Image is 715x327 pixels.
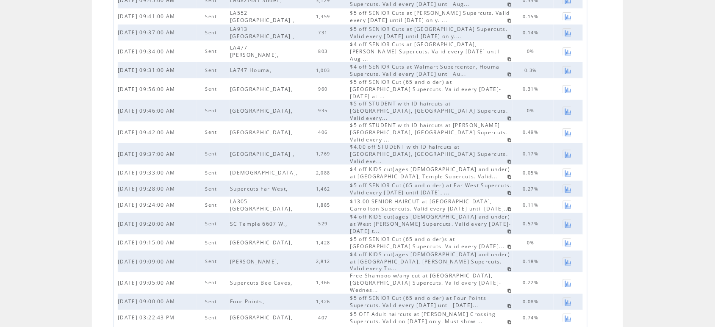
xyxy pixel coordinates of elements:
span: $5 off STUDENT with ID haircuts at [PERSON_NAME][GEOGRAPHIC_DATA], [GEOGRAPHIC_DATA] Supercuts. V... [350,122,508,143]
span: 1,326 [316,299,333,305]
span: LA552 [GEOGRAPHIC_DATA] , [230,9,297,24]
span: 0.17% [523,151,541,157]
span: 0% [527,48,537,54]
span: Sent [205,280,219,286]
span: $4 off SENIOR Cuts at Walmart Supercenter, Houma Supercuts. Valid every [DATE] until Au... [350,63,500,78]
span: 0.3% [525,67,539,73]
span: 406 [319,129,330,135]
span: Sent [205,30,219,36]
span: [DATE] 09:05:00 AM [118,280,177,287]
span: [GEOGRAPHIC_DATA], [230,107,295,114]
span: LA477 [PERSON_NAME], [230,44,281,58]
span: Sent [205,170,219,176]
span: Sent [205,299,219,305]
span: $5 off SENIOR Cuts at [GEOGRAPHIC_DATA] Supercuts. Valid every [DATE] until [DATE] only.... [350,25,508,40]
span: $4.00 off STUDENT with ID haircuts at [GEOGRAPHIC_DATA], [GEOGRAPHIC_DATA] Supercuts. Valid eve... [350,143,508,165]
span: SC Temple 6607 W., [230,220,289,227]
span: $5 off STUDENT with ID haircuts at [GEOGRAPHIC_DATA], [GEOGRAPHIC_DATA] Supercuts. Valid every... [350,100,508,122]
span: 0.22% [523,280,541,286]
span: [DATE] 09:15:00 AM [118,239,177,246]
span: 0.08% [523,299,541,305]
span: [DATE] 09:28:00 AM [118,185,177,192]
span: Sent [205,108,219,114]
span: 0.57% [523,221,541,227]
span: LA913 [GEOGRAPHIC_DATA] , [230,25,297,40]
span: Supercuts Bee Caves, [230,280,295,287]
span: 731 [319,30,330,36]
span: [DATE] 09:09:00 AM [118,258,177,265]
span: $5 off SENIOR Cut (65 and older) at Far West Supercuts. Valid every [DATE] until [DATE], ... [350,182,512,196]
span: Sent [205,221,219,227]
span: 1,885 [316,202,333,208]
span: [DATE] 09:41:00 AM [118,13,177,20]
span: Sent [205,315,219,321]
span: 803 [319,48,330,54]
span: [DATE] 03:22:43 PM [118,314,177,321]
span: [DATE] 09:37:00 AM [118,29,177,36]
span: $4 off KIDS cut(ages [DEMOGRAPHIC_DATA] and under) at [GEOGRAPHIC_DATA], Temple Supercuts. Valid... [350,166,510,180]
span: [DEMOGRAPHIC_DATA], [230,169,300,176]
span: [DATE] 09:34:00 AM [118,48,177,55]
span: [DATE] 09:24:00 AM [118,201,177,208]
span: Free Shampoo w/any cut at [GEOGRAPHIC_DATA], [GEOGRAPHIC_DATA] Supercuts. Valid every [DATE]-Wedn... [350,272,502,294]
span: $5 OFF Adult haircuts at [PERSON_NAME] Crossing Supercuts. Valid on [DATE] only. Must show ... [350,311,496,325]
span: 1,359 [316,14,333,19]
span: 0.15% [523,14,541,19]
span: 1,462 [316,186,333,192]
span: $5 off SENIOR Cut (65 and older) at Four Points Supercuts. Valid every [DATE] until [DATE]... [350,295,487,309]
span: 2,812 [316,258,333,264]
span: [GEOGRAPHIC_DATA] , [230,150,297,158]
span: 0.74% [523,315,541,321]
span: [GEOGRAPHIC_DATA], [230,239,295,246]
span: [PERSON_NAME], [230,258,281,265]
span: [DATE] 09:56:00 AM [118,86,177,93]
span: 960 [319,86,330,92]
span: Supercuts Far West, [230,185,290,192]
span: 1,769 [316,151,333,157]
span: 0.49% [523,129,541,135]
span: [DATE] 09:37:00 AM [118,150,177,158]
span: 0.05% [523,170,541,176]
span: Sent [205,202,219,208]
span: [DATE] 09:42:00 AM [118,129,177,136]
span: [GEOGRAPHIC_DATA], [230,314,295,321]
span: Sent [205,151,219,157]
span: Four Points, [230,298,266,305]
span: $4 off KIDS cut(ages [DEMOGRAPHIC_DATA] and under) at [GEOGRAPHIC_DATA], [PERSON_NAME] Supercuts.... [350,251,510,272]
span: LA305 [GEOGRAPHIC_DATA], [230,198,295,212]
span: [DATE] 09:33:00 AM [118,169,177,176]
span: Sent [205,129,219,135]
span: $5 off SENIOR Cuts at [PERSON_NAME] Supercuts. Valid every [DATE] until [DATE] only. ... [350,9,510,24]
span: 0.11% [523,202,541,208]
span: Sent [205,86,219,92]
span: 0.27% [523,186,541,192]
span: [GEOGRAPHIC_DATA], [230,129,295,136]
span: 1,366 [316,280,333,286]
span: Sent [205,240,219,246]
span: 0% [527,108,537,114]
span: 0% [527,240,537,246]
span: [DATE] 09:31:00 AM [118,67,177,74]
span: [GEOGRAPHIC_DATA], [230,86,295,93]
span: Sent [205,258,219,264]
span: [DATE] 09:20:00 AM [118,220,177,227]
span: [DATE] 09:46:00 AM [118,107,177,114]
span: LA747 Houma, [230,67,274,74]
span: 0.31% [523,86,541,92]
span: 1,428 [316,240,333,246]
span: 935 [319,108,330,114]
span: 2,088 [316,170,333,176]
span: Sent [205,67,219,73]
span: $5 off SENIOR Cut (65 and older)s at [GEOGRAPHIC_DATA] Supercuts. Valid every [DATE]... [350,236,507,250]
span: 529 [319,221,330,227]
span: $5 off SENIOR Cut (65 and older) at [GEOGRAPHIC_DATA] Supercuts. Valid every [DATE]-[DATE] at ... [350,78,502,100]
span: Sent [205,186,219,192]
span: 407 [319,315,330,321]
span: [DATE] 09:00:00 AM [118,298,177,305]
span: 1,003 [316,67,333,73]
span: $13.00 SENIOR HAIRCUT at [GEOGRAPHIC_DATA], Carrollton Supercuts. Valid every [DATE] until [DATE]... [350,198,512,212]
span: $4 off KIDS cut(ages [DEMOGRAPHIC_DATA] and under) at West [PERSON_NAME] Supercuts. Valid every [... [350,213,511,235]
span: Sent [205,48,219,54]
span: $4 off SENIOR Cuts at [GEOGRAPHIC_DATA], [PERSON_NAME] Supercuts. Valid every [DATE] until Aug ... [350,41,500,62]
span: Sent [205,14,219,19]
